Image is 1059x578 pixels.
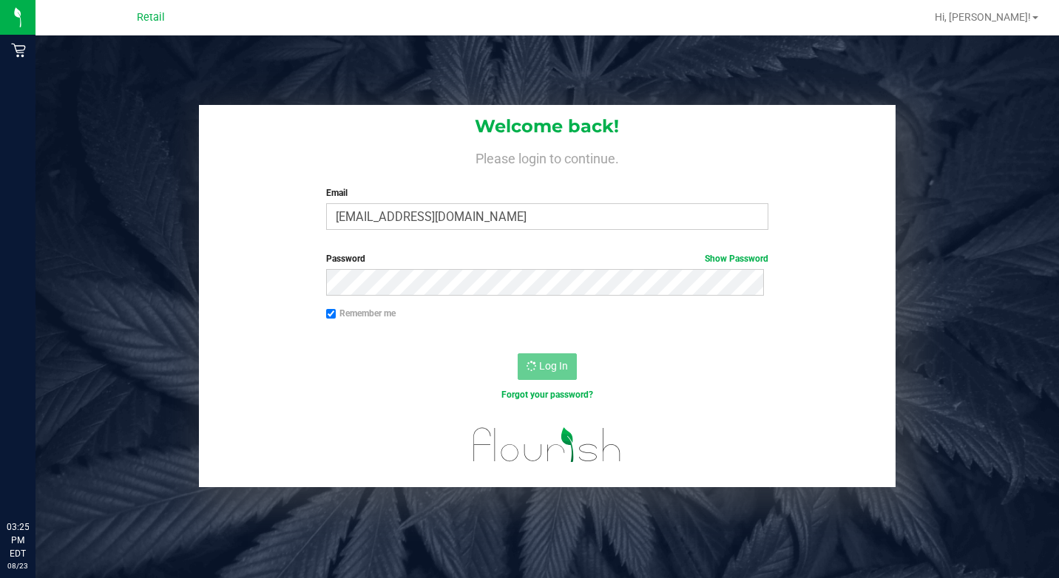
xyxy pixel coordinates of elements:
input: Remember me [326,309,336,319]
span: Password [326,254,365,264]
img: flourish_logo.svg [460,417,635,473]
a: Forgot your password? [501,390,593,400]
h4: Please login to continue. [199,148,896,166]
button: Log In [518,353,577,380]
label: Remember me [326,307,396,320]
span: Retail [137,11,165,24]
label: Email [326,186,768,200]
h1: Welcome back! [199,117,896,136]
span: Log In [539,360,568,372]
p: 03:25 PM EDT [7,520,29,560]
span: Hi, [PERSON_NAME]! [935,11,1031,23]
inline-svg: Retail [11,43,26,58]
a: Show Password [705,254,768,264]
p: 08/23 [7,560,29,571]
